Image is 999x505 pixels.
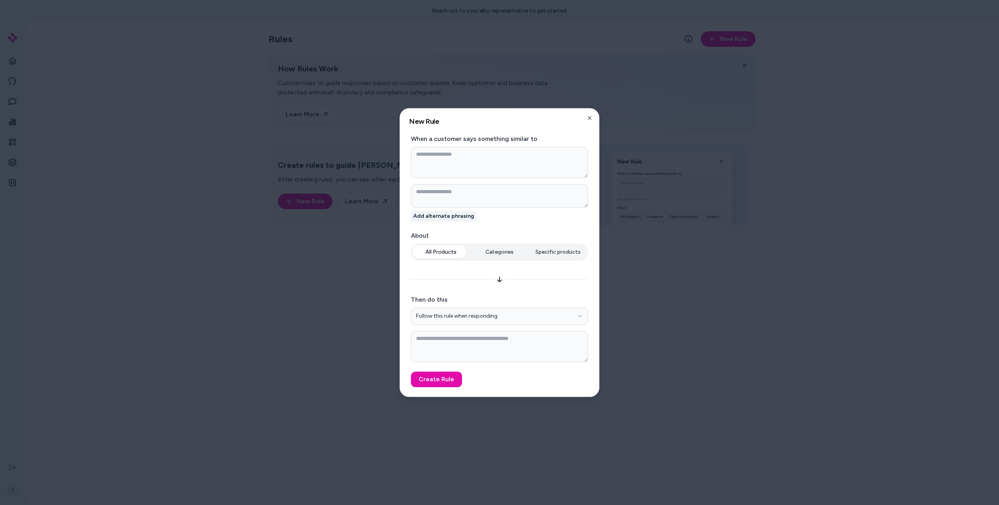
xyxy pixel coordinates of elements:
button: Add alternate phrasing [411,211,476,222]
label: About [411,231,588,240]
button: Create Rule [411,372,462,387]
label: Then do this [411,295,588,304]
button: Specific products [530,245,587,259]
h2: New Rule [409,118,590,125]
button: All Products [412,245,469,259]
button: Categories [471,245,528,259]
label: When a customer says something similar to [411,134,588,144]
